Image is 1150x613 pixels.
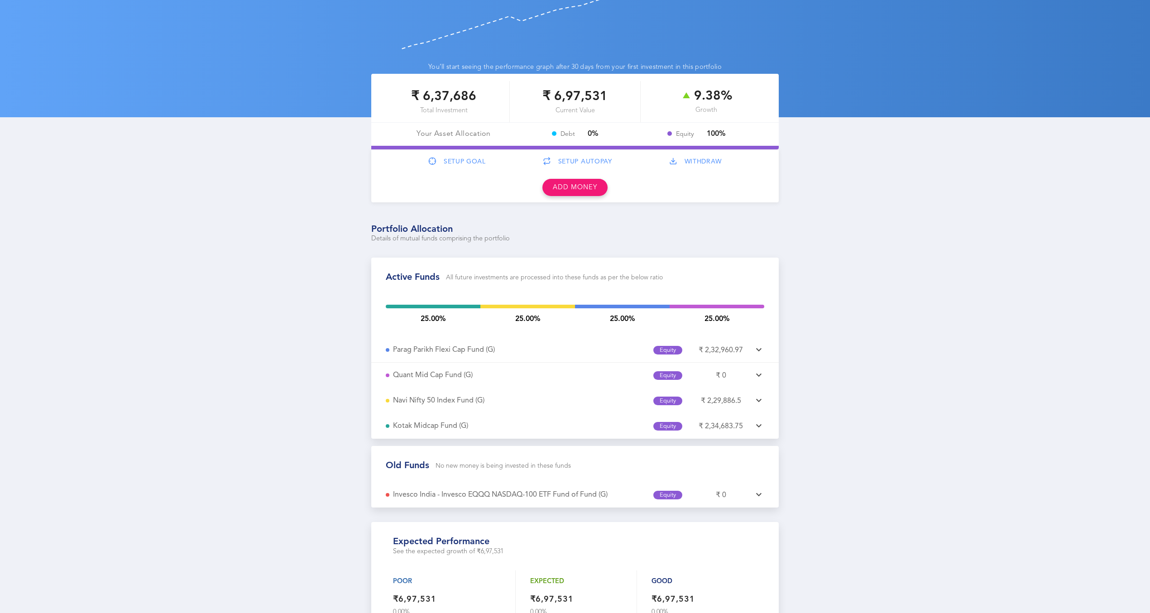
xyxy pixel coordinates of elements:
span: 25.00 % [515,315,541,324]
span: ₹ 6,37,686 [411,88,476,105]
p: Good [652,578,672,586]
span: Debt [561,131,575,137]
p: ₹ 0 [688,490,753,500]
p: ₹ 2,29,886.5 [688,396,753,406]
span: SETUP AUTOPAY [558,158,612,166]
p: Poor [393,578,412,586]
p: ₹ 2,32,960.97 [688,345,753,355]
span: Equity [676,131,694,137]
span: SETUP GOAL [444,158,486,166]
span: 25.00 % [421,315,446,324]
p: N a v i N i f t y 5 0 I n d e x F u n d ( G ) [393,397,653,405]
p: K o t a k M i d c a p F u n d ( G ) [393,422,653,431]
span: 100% [707,130,726,138]
h1: Expected performance [393,536,489,547]
span: Growth [695,106,717,115]
h1: Old Funds [386,460,764,471]
p: ₹ 0 [688,371,753,380]
div: Your Asset Allocation [393,130,514,139]
p: All future investments are processed into these funds as per the below ratio [446,274,663,282]
p: ₹6,97,531 [652,594,695,604]
p: Q u a n t M i d C a p F u n d ( G ) [393,371,653,380]
span: ₹ 6,97,531 [542,88,608,105]
div: Equity [653,422,682,431]
h1: Active Funds [386,272,764,283]
button: Add money [542,179,608,196]
p: ₹6,97,531 [393,594,436,604]
p: No new money is being invested in these funds [436,462,571,470]
p: Details of mutual funds comprising the portfolio [371,235,510,243]
p: ₹ 2,34,683.75 [688,421,753,431]
span: 25.00 % [704,315,730,324]
p: ₹6,97,531 [530,594,574,604]
div: Equity [653,397,682,405]
p: I n v e s c o I n d i a - I n v e s c o E Q Q Q N A S D A Q - 1 0 0 E T F F u n d o f F u n d ( G ) [393,491,653,499]
span: WITHDRAW [685,158,722,166]
div: Equity [653,491,682,499]
div: Equity [653,371,682,380]
p: Expected [530,578,564,586]
div: Equity [653,346,682,354]
span: 25.00 % [610,315,635,324]
p: P a r a g P a r i k h F l e x i C a p F u n d ( G ) [393,346,653,354]
h1: Portfolio allocation [371,224,453,235]
span: Total Investment [420,107,468,115]
span: Current Value [556,107,595,115]
p: See the expected growth of ₹6,97,531 [393,547,503,556]
p: You’ll start seeing the performance graph after 30 days from your first investment in this portfolio [428,63,722,72]
span: 9.38% [680,89,732,104]
span: 0% [588,130,599,138]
